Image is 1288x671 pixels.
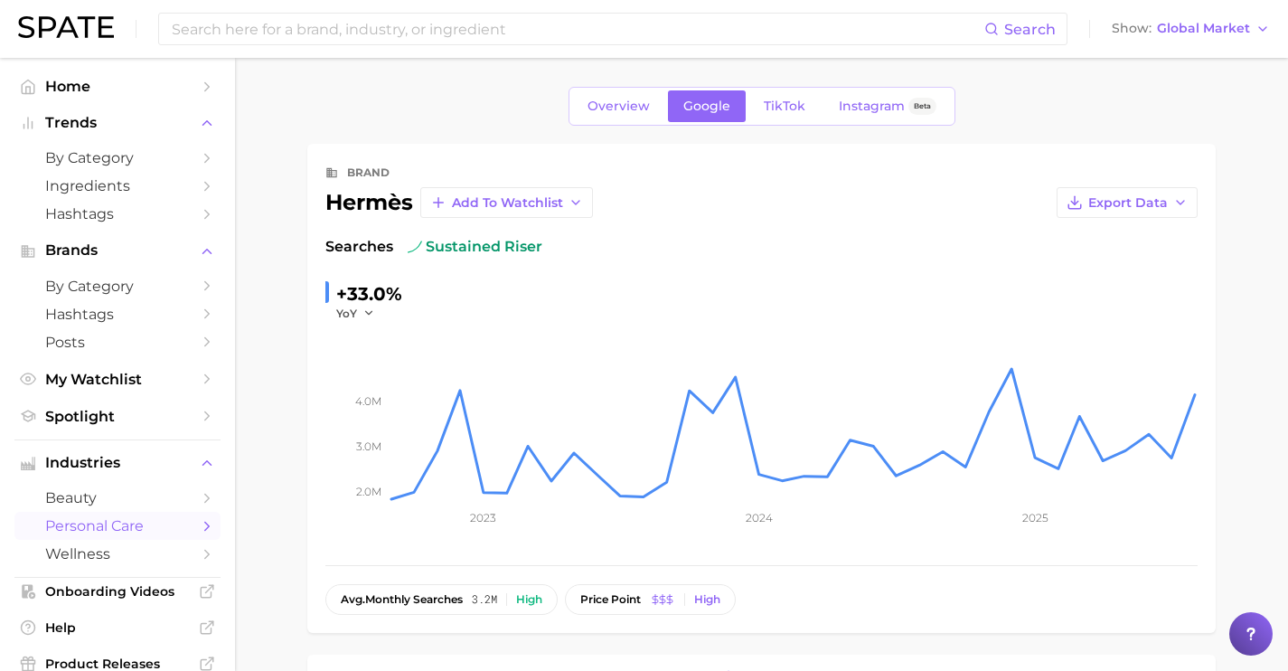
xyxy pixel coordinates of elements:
a: by Category [14,272,221,300]
button: Brands [14,237,221,264]
a: Google [668,90,746,122]
button: avg.monthly searches3.2mHigh [325,584,558,615]
tspan: 3.0m [356,439,381,453]
div: brand [347,162,390,184]
a: My Watchlist [14,365,221,393]
tspan: 2.0m [356,485,381,498]
tspan: 4.0m [355,394,381,408]
span: by Category [45,278,190,295]
span: Searches [325,236,393,258]
div: High [516,593,542,606]
span: Global Market [1157,24,1250,33]
span: Beta [914,99,931,114]
button: price pointHigh [565,584,736,615]
div: hermès [325,192,413,213]
img: SPATE [18,16,114,38]
a: by Category [14,144,221,172]
a: Hashtags [14,200,221,228]
span: Hashtags [45,306,190,323]
span: price point [580,593,641,606]
a: TikTok [748,90,821,122]
span: YoY [336,306,357,321]
abbr: average [341,592,365,606]
tspan: 2024 [746,511,773,525]
span: Help [45,619,190,636]
span: beauty [45,489,190,506]
span: Show [1112,24,1152,33]
span: Add to Watchlist [452,195,563,211]
span: Export Data [1088,195,1168,211]
span: My Watchlist [45,371,190,388]
tspan: 2025 [1022,511,1048,525]
span: Trends [45,115,190,131]
a: beauty [14,484,221,512]
span: by Category [45,149,190,166]
button: Industries [14,449,221,477]
div: +33.0% [336,279,402,308]
span: 3.2m [472,593,497,606]
span: wellness [45,545,190,562]
a: Overview [572,90,665,122]
span: monthly searches [341,593,463,606]
div: High [694,593,720,606]
span: Onboarding Videos [45,583,190,600]
span: Spotlight [45,408,190,425]
span: TikTok [764,99,805,114]
a: Posts [14,328,221,356]
a: personal care [14,512,221,540]
span: Posts [45,334,190,351]
span: personal care [45,517,190,534]
a: Spotlight [14,402,221,430]
a: InstagramBeta [823,90,952,122]
tspan: 2023 [470,511,496,525]
a: Ingredients [14,172,221,200]
button: Export Data [1057,187,1198,218]
span: Google [683,99,730,114]
button: ShowGlobal Market [1107,17,1274,41]
span: Home [45,78,190,95]
span: Instagram [839,99,905,114]
span: Industries [45,455,190,471]
a: Onboarding Videos [14,578,221,605]
a: Help [14,614,221,641]
a: Hashtags [14,300,221,328]
button: Trends [14,109,221,137]
img: sustained riser [408,240,422,254]
button: YoY [336,306,375,321]
span: Overview [588,99,650,114]
a: wellness [14,540,221,568]
span: Search [1004,21,1056,38]
span: sustained riser [408,236,542,258]
button: Add to Watchlist [420,187,593,218]
a: Home [14,72,221,100]
span: Hashtags [45,205,190,222]
input: Search here for a brand, industry, or ingredient [170,14,984,44]
span: Ingredients [45,177,190,194]
span: Brands [45,242,190,259]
